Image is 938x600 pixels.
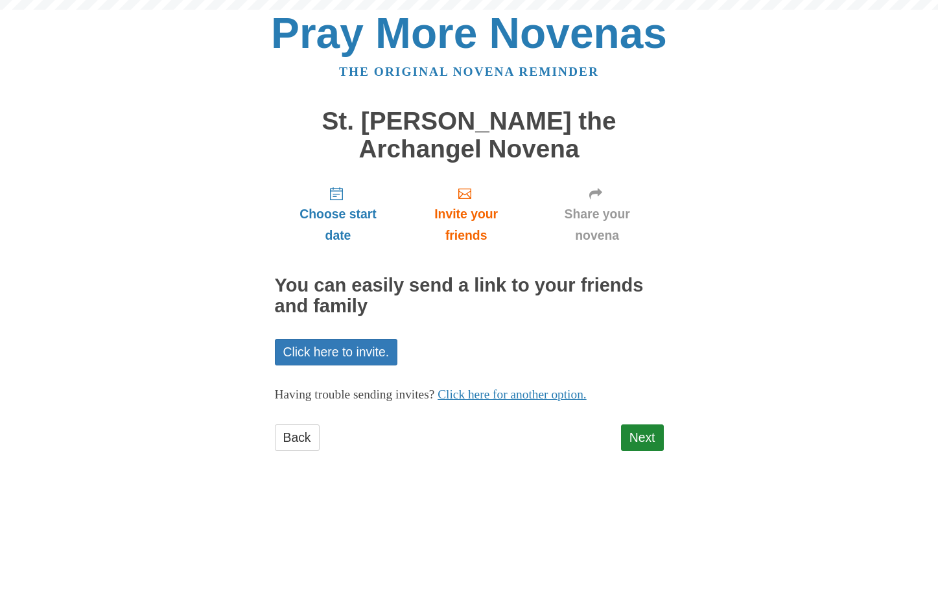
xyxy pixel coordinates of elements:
[275,424,320,451] a: Back
[438,387,587,401] a: Click here for another option.
[288,203,389,246] span: Choose start date
[275,275,664,317] h2: You can easily send a link to your friends and family
[271,9,667,57] a: Pray More Novenas
[275,108,664,163] h1: St. [PERSON_NAME] the Archangel Novena
[339,65,599,78] a: The original novena reminder
[275,387,435,401] span: Having trouble sending invites?
[531,176,664,253] a: Share your novena
[544,203,651,246] span: Share your novena
[401,176,530,253] a: Invite your friends
[414,203,517,246] span: Invite your friends
[275,176,402,253] a: Choose start date
[621,424,664,451] a: Next
[275,339,398,365] a: Click here to invite.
